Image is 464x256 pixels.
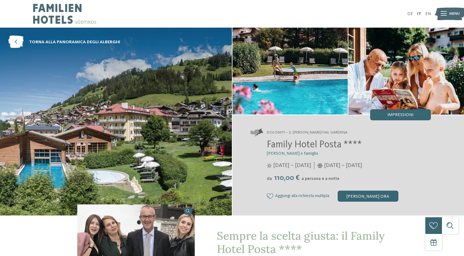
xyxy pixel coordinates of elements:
a: torna alla panoramica degli alberghi [8,36,120,48]
span: Impressioni [387,113,413,117]
span: Family Hotel Posta **** [267,140,362,150]
i: Orari d'apertura estate [267,163,272,168]
a: DE [407,12,413,16]
span: [DATE] – [DATE] [324,162,362,169]
span: da [267,176,272,181]
span: 110,00 € [273,174,301,182]
span: [PERSON_NAME] e famiglia [267,151,318,156]
a: IT [417,12,421,16]
span: Menu [449,11,460,17]
span: a persona e a notte [301,176,339,181]
a: EN [425,12,431,16]
span: [DATE] – [DATE] [273,162,311,169]
span: Dolomiti – S. [PERSON_NAME]/Val Gardena [267,130,347,135]
img: Family hotel in Val Gardena: un luogo speciale [348,28,464,114]
i: Orari d'apertura inverno [317,163,323,168]
span: Sempre la scelta giusta: il Family Hotel Posta **** [217,229,385,256]
div: [PERSON_NAME] ora [338,191,398,202]
span: torna alla panoramica degli alberghi [29,39,120,45]
span: Aggiungi alla richiesta multipla [275,194,329,199]
img: Family hotel in Val Gardena: un luogo speciale [232,28,348,114]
